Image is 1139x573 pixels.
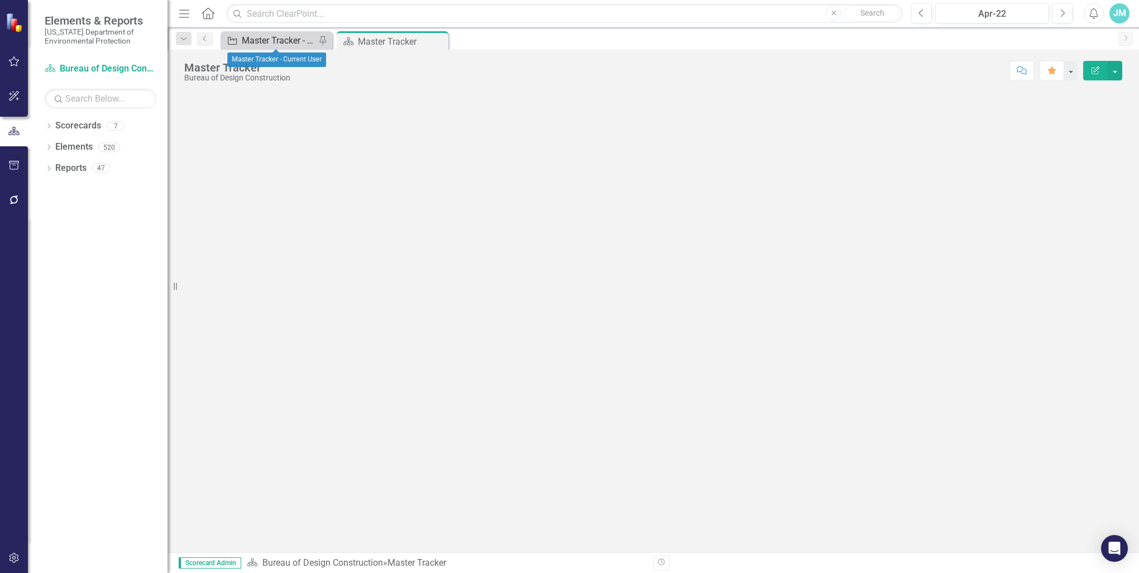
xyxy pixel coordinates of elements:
[55,120,101,132] a: Scorecards
[45,27,156,46] small: [US_STATE] Department of Environmental Protection
[358,35,446,49] div: Master Tracker
[844,6,900,21] button: Search
[223,34,315,47] a: Master Tracker - Current User
[92,164,110,173] div: 47
[262,557,383,568] a: Bureau of Design Construction
[45,63,156,75] a: Bureau of Design Construction
[184,61,290,74] div: Master Tracker
[1101,535,1128,562] div: Open Intercom Messenger
[107,121,125,131] div: 7
[98,142,120,152] div: 520
[242,34,315,47] div: Master Tracker - Current User
[387,557,446,568] div: Master Tracker
[1109,3,1130,23] button: JM
[55,162,87,175] a: Reports
[860,8,884,17] span: Search
[227,52,326,67] div: Master Tracker - Current User
[179,557,241,569] span: Scorecard Admin
[45,89,156,108] input: Search Below...
[45,14,156,27] span: Elements & Reports
[6,12,25,32] img: ClearPoint Strategy
[935,3,1049,23] button: Apr-22
[184,74,290,82] div: Bureau of Design Construction
[226,4,903,23] input: Search ClearPoint...
[939,7,1045,21] div: Apr-22
[55,141,93,154] a: Elements
[247,557,645,570] div: »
